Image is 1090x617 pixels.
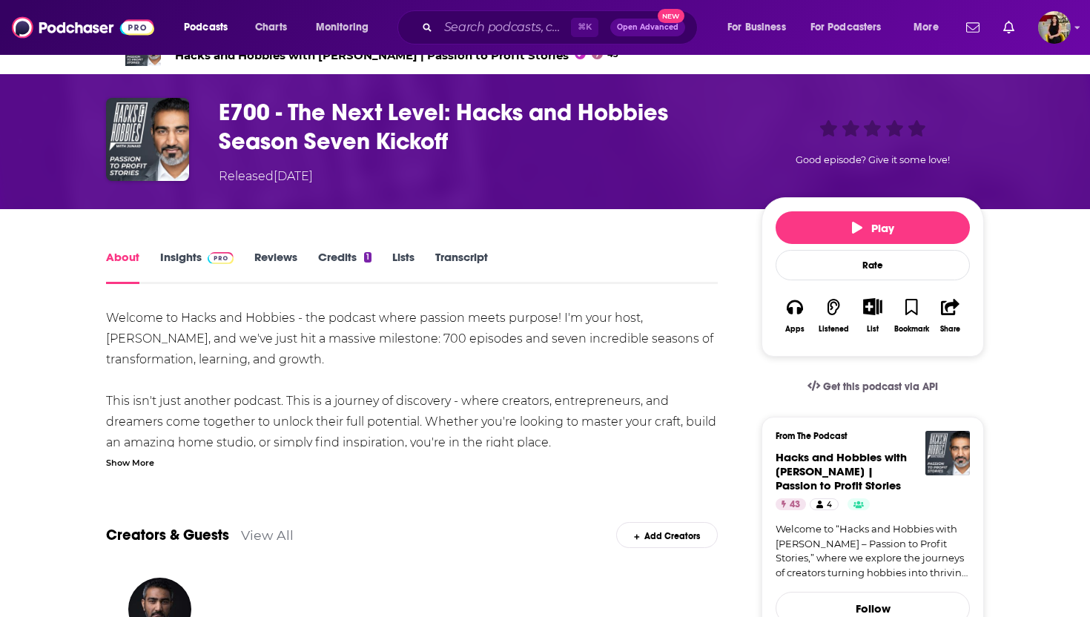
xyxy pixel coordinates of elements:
a: Credits1 [318,250,371,284]
span: Hacks and Hobbies with [PERSON_NAME] | Passion to Profit Stories [175,48,618,62]
button: open menu [174,16,247,39]
a: Hacks and Hobbies with Junaid Ahmed | Passion to Profit Stories [776,450,907,492]
a: Show notifications dropdown [960,15,985,40]
div: Share [940,325,960,334]
span: ⌘ K [571,18,598,37]
div: Search podcasts, credits, & more... [412,10,712,44]
span: Play [852,221,894,235]
span: 43 [790,498,800,512]
span: Logged in as cassey [1038,11,1071,44]
div: Apps [785,325,805,334]
span: Podcasts [184,17,228,38]
div: Add Creators [616,522,718,548]
div: Show More ButtonList [853,288,892,343]
span: More [914,17,939,38]
button: open menu [305,16,388,39]
a: Reviews [254,250,297,284]
div: Listened [819,325,849,334]
a: Welcome to “Hacks and Hobbies with [PERSON_NAME] – Passion to Profit Stories,” where we explore t... [776,522,970,580]
button: Show More Button [857,298,888,314]
h1: E700 - The Next Level: Hacks and Hobbies Season Seven Kickoff [219,98,738,156]
span: New [658,9,684,23]
button: Open AdvancedNew [610,19,685,36]
a: Charts [245,16,296,39]
span: Get this podcast via API [823,380,938,393]
a: 43 [776,498,806,510]
a: 4 [810,498,839,510]
span: Good episode? Give it some love! [796,154,950,165]
a: Transcript [435,250,488,284]
a: View All [241,527,294,543]
button: open menu [717,16,805,39]
span: Monitoring [316,17,369,38]
button: Listened [814,288,853,343]
span: Open Advanced [617,24,678,31]
a: Creators & Guests [106,526,229,544]
div: Released [DATE] [219,168,313,185]
div: Bookmark [894,325,929,334]
span: Charts [255,17,287,38]
h3: From The Podcast [776,431,958,441]
a: InsightsPodchaser Pro [160,250,234,284]
button: Share [931,288,970,343]
span: 4 [827,498,832,512]
img: Podchaser - Follow, Share and Rate Podcasts [12,13,154,42]
img: Podchaser Pro [208,252,234,264]
div: List [867,324,879,334]
span: For Business [727,17,786,38]
a: Lists [392,250,414,284]
div: Rate [776,250,970,280]
span: 43 [607,51,618,58]
button: Show profile menu [1038,11,1071,44]
div: 1 [364,252,371,263]
img: User Profile [1038,11,1071,44]
img: E700 - The Next Level: Hacks and Hobbies Season Seven Kickoff [106,98,189,181]
button: open menu [903,16,957,39]
a: Get this podcast via API [796,369,950,405]
button: Play [776,211,970,244]
button: Bookmark [892,288,931,343]
a: Show notifications dropdown [997,15,1020,40]
button: open menu [801,16,903,39]
span: Hacks and Hobbies with [PERSON_NAME] | Passion to Profit Stories [776,450,907,492]
a: About [106,250,139,284]
button: Apps [776,288,814,343]
span: For Podcasters [810,17,882,38]
img: Hacks and Hobbies with Junaid Ahmed | Passion to Profit Stories [925,431,970,475]
input: Search podcasts, credits, & more... [438,16,571,39]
